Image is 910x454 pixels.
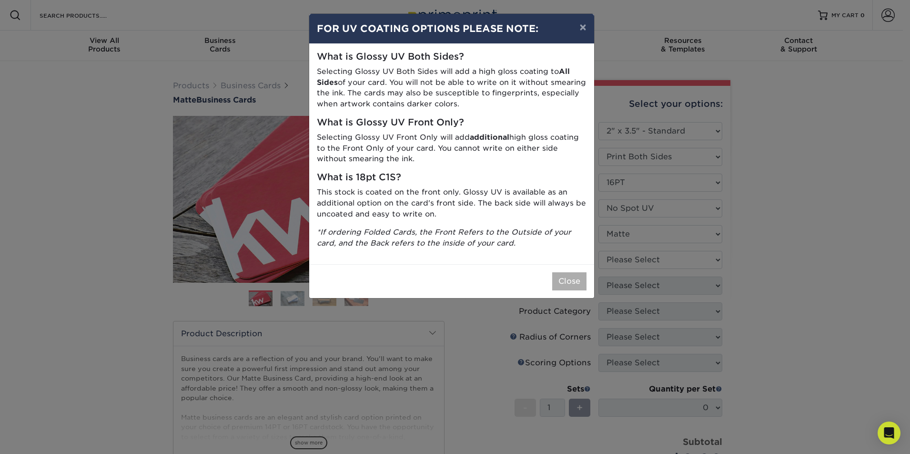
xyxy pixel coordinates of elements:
[317,21,586,36] h4: FOR UV COATING OPTIONS PLEASE NOTE:
[317,67,570,87] strong: All Sides
[470,133,509,142] strong: additional
[317,52,586,62] h5: What is Glossy UV Both Sides?
[317,187,586,219] p: This stock is coated on the front only. Glossy UV is available as an additional option on the car...
[878,422,900,444] div: Open Intercom Messenger
[317,132,586,165] p: Selecting Glossy UV Front Only will add high gloss coating to the Front Only of your card. You ca...
[552,272,586,290] button: Close
[317,172,586,183] h5: What is 18pt C1S?
[317,117,586,128] h5: What is Glossy UV Front Only?
[317,66,586,110] p: Selecting Glossy UV Both Sides will add a high gloss coating to of your card. You will not be abl...
[572,14,594,41] button: ×
[317,227,571,248] i: *If ordering Folded Cards, the Front Refers to the Outside of your card, and the Back refers to t...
